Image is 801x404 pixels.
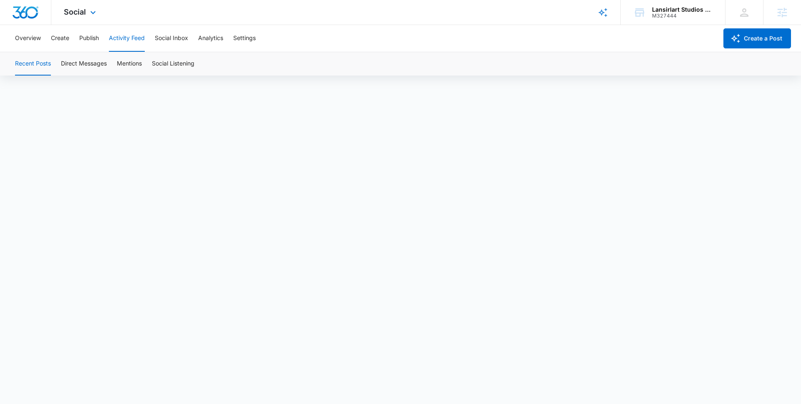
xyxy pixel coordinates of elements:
button: Settings [233,25,256,52]
button: Analytics [198,25,223,52]
div: account id [652,13,713,19]
button: Activity Feed [109,25,145,52]
button: Mentions [117,52,142,76]
button: Overview [15,25,41,52]
button: Social Inbox [155,25,188,52]
span: Social [64,8,86,16]
button: Direct Messages [61,52,107,76]
button: Social Listening [152,52,194,76]
button: Create [51,25,69,52]
button: Publish [79,25,99,52]
button: Create a Post [723,28,791,48]
button: Recent Posts [15,52,51,76]
div: account name [652,6,713,13]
